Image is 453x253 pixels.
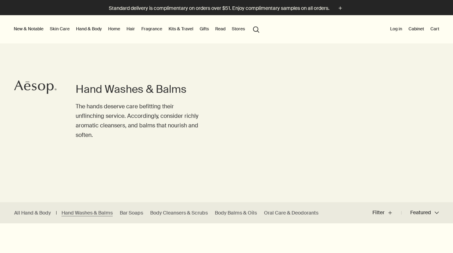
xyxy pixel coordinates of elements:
a: Hand & Body [75,25,103,33]
a: Body Cleansers & Scrubs [150,210,208,216]
button: Stores [230,25,246,33]
a: Oral Care & Deodorants [264,210,318,216]
nav: supplementary [389,15,441,43]
div: Notable formulation [158,231,203,237]
button: Save to cabinet [133,228,146,240]
button: New & Notable [12,25,45,33]
a: Kits & Travel [167,25,195,33]
a: Aesop [12,78,58,98]
a: Hand Washes & Balms [61,210,113,216]
a: Body Balms & Oils [215,210,257,216]
div: Daily essential [310,231,342,237]
nav: primary [12,15,263,43]
a: Skin Care [48,25,71,33]
a: Read [214,25,227,33]
a: Fragrance [140,25,164,33]
svg: Aesop [14,80,57,94]
button: Standard delivery is complimentary on orders over $51. Enjoy complimentary samples on all orders. [109,4,344,12]
a: Cabinet [407,25,425,33]
a: Home [107,25,122,33]
a: All Hand & Body [14,210,51,216]
button: Save to cabinet [285,228,298,240]
a: Hair [125,25,136,33]
a: Gifts [198,25,210,33]
a: Bar Soaps [120,210,143,216]
p: Standard delivery is complimentary on orders over $51. Enjoy complimentary samples on all orders. [109,5,329,12]
button: Log in [389,25,404,33]
button: Filter [372,204,401,221]
h1: Hand Washes & Balms [76,82,198,96]
button: Featured [401,204,439,221]
div: New addition [7,231,36,237]
p: The hands deserve care befitting their unflinching service. Accordingly, consider richly aromatic... [76,102,198,140]
button: Save to cabinet [436,228,449,240]
button: Open search [250,22,263,36]
button: Cart [429,25,441,33]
